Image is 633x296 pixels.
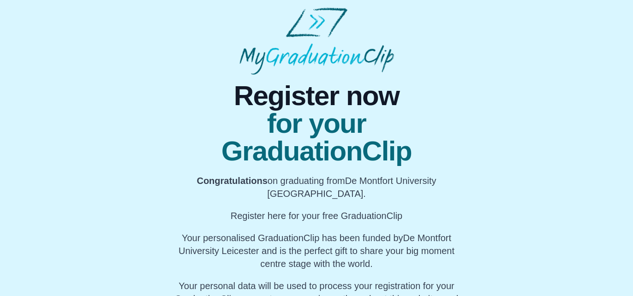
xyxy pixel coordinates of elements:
[169,110,464,165] span: for your GraduationClip
[169,231,464,270] p: Your personalised GraduationClip has been funded by De Montfort University Leicester and is the p...
[169,174,464,200] p: on graduating from De Montfort University [GEOGRAPHIC_DATA].
[169,82,464,110] span: Register now
[169,209,464,222] p: Register here for your free GraduationClip
[239,7,394,75] img: MyGraduationClip
[197,176,267,186] b: Congratulations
